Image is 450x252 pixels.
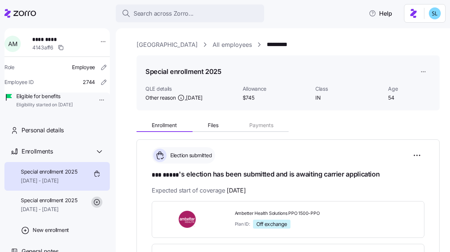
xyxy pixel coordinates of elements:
[243,85,309,93] span: Allowance
[315,94,382,101] span: IN
[208,123,219,128] span: Files
[235,221,250,227] span: Plan ID:
[152,123,177,128] span: Enrollment
[145,85,237,93] span: QLE details
[152,186,246,195] span: Expected start of coverage
[429,7,441,19] img: 7c620d928e46699fcfb78cede4daf1d1
[83,78,95,86] span: 2744
[32,44,53,51] span: 4143aff6
[369,9,392,18] span: Help
[235,210,350,217] span: Ambetter Health Solutions PPO 1500-PPO
[249,123,273,128] span: Payments
[137,40,198,49] a: [GEOGRAPHIC_DATA]
[363,6,398,21] button: Help
[145,67,221,76] h1: Special enrollment 2025
[72,64,95,71] span: Employee
[227,186,246,195] span: [DATE]
[152,169,424,180] h1: 's election has been submitted and is awaiting carrier application
[4,78,34,86] span: Employee ID
[168,152,212,159] span: Election submitted
[8,41,17,47] span: A M
[388,85,431,93] span: Age
[21,177,78,184] span: [DATE] - [DATE]
[16,102,73,108] span: Eligibility started on [DATE]
[315,85,382,93] span: Class
[161,211,214,228] img: Ambetter
[21,197,78,204] span: Special enrollment 2025
[145,94,203,101] span: Other reason ,
[16,93,73,100] span: Eligible for benefits
[21,168,78,175] span: Special enrollment 2025
[243,94,309,101] span: $745
[33,226,69,234] span: New enrollment
[388,94,431,101] span: 54
[186,94,202,101] span: [DATE]
[4,64,14,71] span: Role
[134,9,194,18] span: Search across Zorro...
[22,147,53,156] span: Enrollments
[21,206,78,213] span: [DATE] - [DATE]
[256,221,287,227] span: Off exchange
[22,126,64,135] span: Personal details
[116,4,264,22] button: Search across Zorro...
[213,40,252,49] a: All employees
